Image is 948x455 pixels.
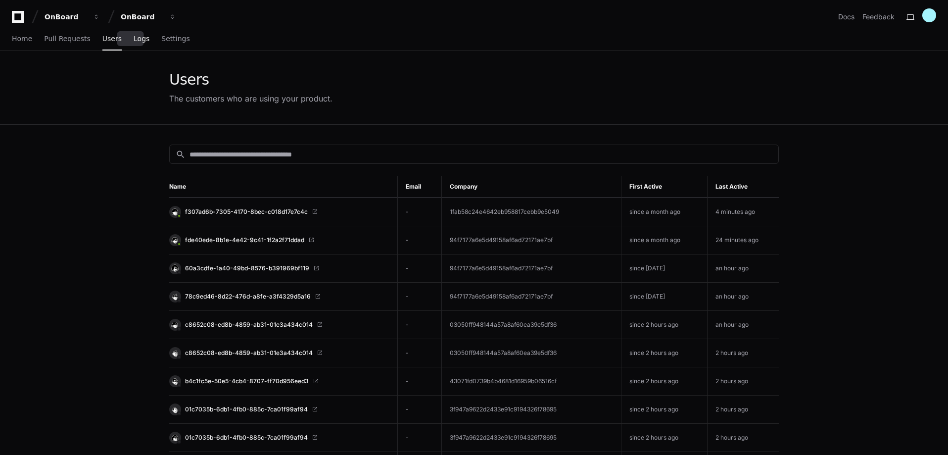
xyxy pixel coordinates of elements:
td: - [397,254,442,283]
mat-icon: search [176,150,186,159]
span: Home [12,36,32,42]
span: Pull Requests [44,36,90,42]
td: 03050ff948144a57a8af60ea39e5df36 [442,311,621,339]
td: 2 hours ago [707,339,779,367]
td: since [DATE] [621,283,707,311]
span: 60a3cdfe-1a40-49bd-8576-b391969bf119 [185,264,309,272]
a: Settings [161,28,190,51]
a: Home [12,28,32,51]
span: 78c9ed46-8d22-476d-a8fe-a3f4329d5a16 [185,293,311,301]
td: since a month ago [621,198,707,226]
td: 94f7177a6e5d49158af6ad72171ae7bf [442,254,621,283]
span: b4c1fc5e-50e5-4cb4-8707-ff70d956eed3 [185,377,309,385]
div: The customers who are using your product. [169,93,332,104]
th: Company [442,176,621,198]
td: since [DATE] [621,254,707,283]
td: 3f947a9622d2433e91c9194326f78695 [442,424,621,452]
td: - [397,311,442,339]
span: 01c7035b-6db1-4fb0-885c-7ca01f99af94 [185,434,308,442]
button: OnBoard [117,8,180,26]
td: since 2 hours ago [621,367,707,396]
th: Last Active [707,176,779,198]
a: 01c7035b-6db1-4fb0-885c-7ca01f99af94 [169,432,389,444]
img: 3.svg [170,433,180,442]
a: c8652c08-ed8b-4859-ab31-01e3a434c014 [169,347,389,359]
a: Pull Requests [44,28,90,51]
img: 4.svg [170,292,180,301]
td: - [397,339,442,367]
span: f307ad6b-7305-4170-8bec-c018d17e7c4c [185,208,308,216]
th: Name [169,176,397,198]
img: 7.svg [170,348,180,357]
img: 1.svg [170,207,180,216]
a: f307ad6b-7305-4170-8bec-c018d17e7c4c [169,206,389,218]
td: 4 minutes ago [707,198,779,226]
td: 24 minutes ago [707,226,779,254]
td: 3f947a9622d2433e91c9194326f78695 [442,396,621,424]
img: 2.svg [170,235,180,245]
td: 94f7177a6e5d49158af6ad72171ae7bf [442,283,621,311]
td: since 2 hours ago [621,339,707,367]
span: Users [102,36,122,42]
a: 60a3cdfe-1a40-49bd-8576-b391969bf119 [169,262,389,274]
td: since 2 hours ago [621,396,707,424]
td: - [397,226,442,254]
img: 10.svg [170,404,180,414]
td: since 2 hours ago [621,424,707,452]
td: 2 hours ago [707,396,779,424]
img: 6.svg [170,376,180,386]
a: Docs [838,12,854,22]
td: 43071fd0739b4b4681d16959b06516cf [442,367,621,396]
td: - [397,198,442,226]
td: an hour ago [707,283,779,311]
button: OnBoard [41,8,104,26]
a: Logs [134,28,149,51]
td: 03050ff948144a57a8af60ea39e5df36 [442,339,621,367]
td: - [397,367,442,396]
div: Users [169,71,332,89]
a: 01c7035b-6db1-4fb0-885c-7ca01f99af94 [169,404,389,415]
td: - [397,283,442,311]
th: Email [397,176,442,198]
td: an hour ago [707,254,779,283]
td: 2 hours ago [707,367,779,396]
span: Settings [161,36,190,42]
a: Users [102,28,122,51]
span: c8652c08-ed8b-4859-ab31-01e3a434c014 [185,349,313,357]
img: 2.svg [170,320,180,329]
td: - [397,396,442,424]
button: Feedback [862,12,895,22]
td: an hour ago [707,311,779,339]
span: Logs [134,36,149,42]
a: b4c1fc5e-50e5-4cb4-8707-ff70d956eed3 [169,375,389,387]
a: c8652c08-ed8b-4859-ab31-01e3a434c014 [169,319,389,331]
div: OnBoard [121,12,163,22]
span: fde40ede-8b1e-4e42-9c41-1f2a2f71ddad [185,236,304,244]
a: fde40ede-8b1e-4e42-9c41-1f2a2f71ddad [169,234,389,246]
td: since 2 hours ago [621,311,707,339]
td: 94f7177a6e5d49158af6ad72171ae7bf [442,226,621,254]
span: c8652c08-ed8b-4859-ab31-01e3a434c014 [185,321,313,329]
span: 01c7035b-6db1-4fb0-885c-7ca01f99af94 [185,405,308,413]
td: 1fab58c24e4642eb958817cebb9e5049 [442,198,621,226]
a: 78c9ed46-8d22-476d-a8fe-a3f4329d5a16 [169,291,389,303]
div: OnBoard [45,12,87,22]
td: - [397,424,442,452]
td: since a month ago [621,226,707,254]
td: 2 hours ago [707,424,779,452]
img: 16.svg [170,263,180,273]
th: First Active [621,176,707,198]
